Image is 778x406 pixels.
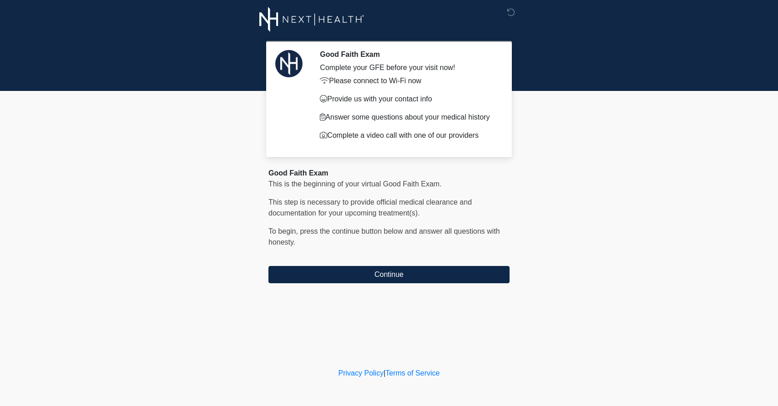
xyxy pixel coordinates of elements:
a: Terms of Service [385,369,440,377]
p: Please connect to Wi-Fi now [320,75,496,86]
img: Agent Avatar [275,50,303,77]
a: | [384,369,385,377]
img: Next-Health Logo [259,7,364,32]
span: This step is necessary to provide official medical clearance and documentation for your upcoming ... [268,198,472,217]
a: Privacy Policy [338,369,384,377]
h2: Good Faith Exam [320,50,496,59]
p: Complete a video call with one of our providers [320,130,496,141]
span: To begin, ﻿﻿﻿﻿﻿﻿press the continue button below and answer all questions with honesty. [268,227,500,246]
button: Continue [268,266,510,283]
div: Complete your GFE before your visit now! [320,62,496,73]
p: Provide us with your contact info [320,94,496,105]
div: Good Faith Exam [268,168,510,179]
span: This is the beginning of your virtual Good Faith Exam. [268,180,442,188]
p: Answer some questions about your medical history [320,112,496,123]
